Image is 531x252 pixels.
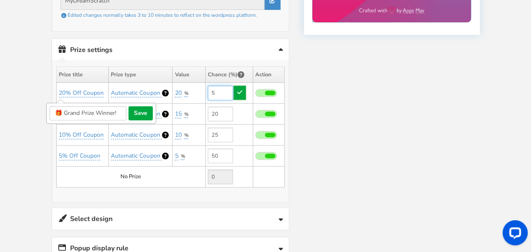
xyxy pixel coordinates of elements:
[184,132,188,138] span: %
[128,106,153,120] button: Submit
[184,90,188,97] a: %
[16,233,23,239] input: I would like to receive updates and marketing emails. We will treat your information with respect...
[175,131,181,139] a: 10
[175,152,178,160] a: 5
[205,67,253,83] th: Chance (%)
[175,110,181,118] a: 15
[56,67,109,83] th: Prize title
[111,131,160,139] span: Automatic Coupon
[56,166,205,187] td: No Prize
[32,177,126,187] strong: FEELING LUCKY? PLAY NOW!
[253,67,284,83] th: Action
[111,131,162,139] a: Automatic Coupon
[128,3,150,9] a: click here
[59,89,104,97] a: 20% Off Coupon
[496,217,531,252] iframe: LiveChat chat widget
[111,89,162,97] a: Automatic Coupon
[111,152,160,160] span: Automatic Coupon
[208,169,233,184] input: Value not editable
[52,208,289,229] a: Select design
[59,131,104,139] a: 10% Off Coupon
[180,153,185,160] a: %
[184,111,188,118] a: %
[16,199,32,208] label: Email
[111,152,162,160] a: Automatic Coupon
[180,153,185,159] span: %
[60,10,280,21] div: Edited changes normally takes 3 to 10 minutes to reflect on the wordpress platform.
[111,89,160,97] span: Automatic Coupon
[109,67,173,83] th: Prize type
[175,89,181,97] a: 20
[184,132,188,139] a: %
[52,39,289,60] a: Prize settings
[173,67,205,83] th: Value
[59,152,100,160] a: 5% Off Coupon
